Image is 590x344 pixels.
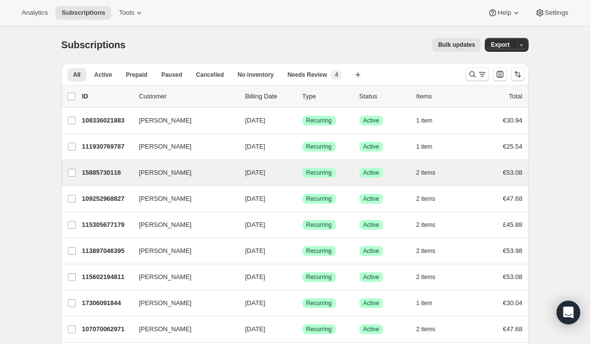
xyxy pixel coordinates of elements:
[416,299,433,307] span: 1 item
[503,299,523,307] span: €30.04
[82,92,523,101] div: IDCustomerBilling DateTypeStatusItemsTotal
[133,243,232,259] button: [PERSON_NAME]
[82,244,523,258] div: 113897046395[PERSON_NAME][DATE]SuccessRecurringSuccessActive2 items€53.98
[363,299,380,307] span: Active
[82,298,131,308] p: 17306091844
[466,67,489,81] button: Search and filter results
[503,247,523,254] span: €53.98
[335,71,338,79] span: 4
[139,142,192,152] span: [PERSON_NAME]
[416,221,436,229] span: 2 items
[438,41,475,49] span: Bulk updates
[416,218,446,232] button: 2 items
[82,220,131,230] p: 115305677179
[363,221,380,229] span: Active
[139,168,192,178] span: [PERSON_NAME]
[482,6,527,20] button: Help
[22,9,48,17] span: Analytics
[82,116,131,125] p: 108336021883
[82,246,131,256] p: 113897046395
[359,92,409,101] p: Status
[133,295,232,311] button: [PERSON_NAME]
[306,221,332,229] span: Recurring
[491,41,509,49] span: Export
[133,139,232,155] button: [PERSON_NAME]
[363,117,380,125] span: Active
[503,273,523,281] span: €53.08
[82,166,523,180] div: 15885730116[PERSON_NAME][DATE]SuccessRecurringSuccessActive2 items€53.08
[416,273,436,281] span: 2 items
[363,247,380,255] span: Active
[16,6,54,20] button: Analytics
[416,296,443,310] button: 1 item
[161,71,182,79] span: Paused
[416,114,443,127] button: 1 item
[363,143,380,151] span: Active
[133,191,232,207] button: [PERSON_NAME]
[245,195,265,202] span: [DATE]
[306,299,332,307] span: Recurring
[133,165,232,181] button: [PERSON_NAME]
[302,92,352,101] div: Type
[509,92,522,101] p: Total
[119,9,134,17] span: Tools
[245,92,295,101] p: Billing Date
[545,9,568,17] span: Settings
[237,71,273,79] span: No inventory
[493,67,507,81] button: Customize table column order and visibility
[416,140,443,154] button: 1 item
[245,143,265,150] span: [DATE]
[503,221,523,228] span: £45.88
[139,298,192,308] span: [PERSON_NAME]
[416,322,446,336] button: 2 items
[126,71,147,79] span: Prepaid
[416,247,436,255] span: 2 items
[139,194,192,204] span: [PERSON_NAME]
[432,38,481,52] button: Bulk updates
[82,270,523,284] div: 115602194811[PERSON_NAME][DATE]SuccessRecurringSuccessActive2 items€53.08
[416,244,446,258] button: 2 items
[82,324,131,334] p: 107070062971
[416,169,436,177] span: 2 items
[82,142,131,152] p: 111930769787
[416,166,446,180] button: 2 items
[288,71,327,79] span: Needs Review
[363,273,380,281] span: Active
[245,169,265,176] span: [DATE]
[139,220,192,230] span: [PERSON_NAME]
[557,301,580,324] div: Open Intercom Messenger
[56,6,111,20] button: Subscriptions
[503,117,523,124] span: €30.94
[245,325,265,333] span: [DATE]
[61,39,126,50] span: Subscriptions
[82,272,131,282] p: 115602194811
[82,140,523,154] div: 111930769787[PERSON_NAME][DATE]SuccessRecurringSuccessActive1 item€25.54
[245,117,265,124] span: [DATE]
[196,71,224,79] span: Cancelled
[306,195,332,203] span: Recurring
[306,247,332,255] span: Recurring
[82,218,523,232] div: 115305677179[PERSON_NAME][DATE]SuccessRecurringSuccessActive2 items£45.88
[416,270,446,284] button: 2 items
[139,272,192,282] span: [PERSON_NAME]
[61,9,105,17] span: Subscriptions
[503,195,523,202] span: €47.68
[416,195,436,203] span: 2 items
[82,296,523,310] div: 17306091844[PERSON_NAME][DATE]SuccessRecurringSuccessActive1 item€30.04
[133,113,232,128] button: [PERSON_NAME]
[306,117,332,125] span: Recurring
[363,195,380,203] span: Active
[363,169,380,177] span: Active
[306,169,332,177] span: Recurring
[306,325,332,333] span: Recurring
[416,143,433,151] span: 1 item
[306,273,332,281] span: Recurring
[245,247,265,254] span: [DATE]
[82,92,131,101] p: ID
[73,71,81,79] span: All
[498,9,511,17] span: Help
[306,143,332,151] span: Recurring
[350,68,366,82] button: Create new view
[245,221,265,228] span: [DATE]
[139,246,192,256] span: [PERSON_NAME]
